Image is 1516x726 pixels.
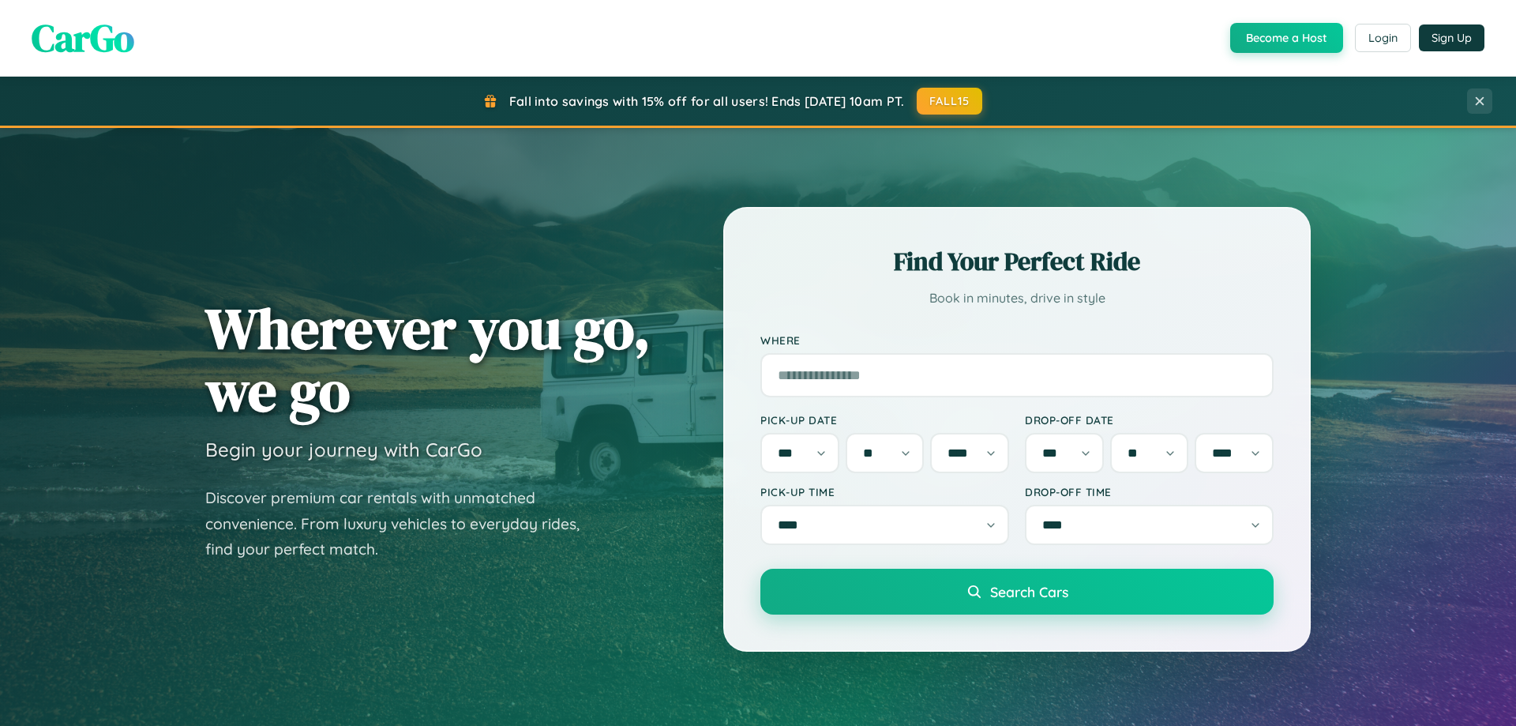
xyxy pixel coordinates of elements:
label: Drop-off Date [1025,413,1274,427]
span: CarGo [32,12,134,64]
h2: Find Your Perfect Ride [760,244,1274,279]
label: Where [760,333,1274,347]
label: Drop-off Time [1025,485,1274,498]
span: Search Cars [990,583,1068,600]
button: Login [1355,24,1411,52]
h1: Wherever you go, we go [205,297,651,422]
button: Sign Up [1419,24,1484,51]
label: Pick-up Date [760,413,1009,427]
label: Pick-up Time [760,485,1009,498]
button: Search Cars [760,569,1274,615]
span: Fall into savings with 15% off for all users! Ends [DATE] 10am PT. [509,93,905,109]
h3: Begin your journey with CarGo [205,438,482,461]
button: Become a Host [1230,23,1343,53]
p: Book in minutes, drive in style [760,287,1274,310]
p: Discover premium car rentals with unmatched convenience. From luxury vehicles to everyday rides, ... [205,485,600,562]
button: FALL15 [917,88,983,115]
